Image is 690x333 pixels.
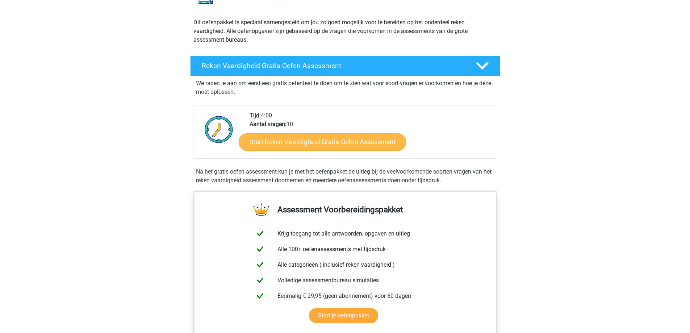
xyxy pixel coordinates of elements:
[187,56,503,76] a: Reken Vaardigheid Gratis Oefen Assessment
[309,308,378,323] a: Start je oefenpakket
[202,62,464,70] h4: Reken Vaardigheid Gratis Oefen Assessment
[244,111,497,158] div: 4:00 10
[196,79,494,96] p: We raden je aan om eerst een gratis oefentest te doen om te zien wat voor soort vragen er voorkom...
[193,167,497,185] div: Na het gratis oefen assessment kun je met het oefenpakket de uitleg bij de veelvoorkomende soorte...
[193,18,497,44] p: Dit oefenpakket is speciaal samengesteld om jou zo goed mogelijk voor te bereiden op het onderdee...
[239,133,406,150] a: Start Reken Vaardigheid Gratis Oefen Assessment
[250,121,287,128] b: Aantal vragen:
[201,111,237,147] img: Klok
[250,112,261,119] b: Tijd:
